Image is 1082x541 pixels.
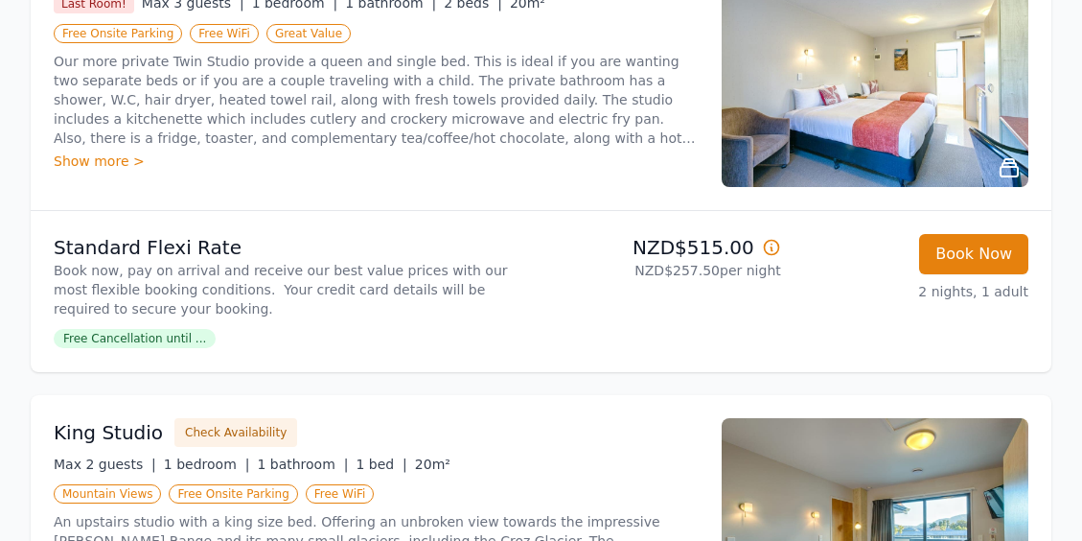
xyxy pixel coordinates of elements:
[549,234,781,261] p: NZD$515.00
[266,24,351,43] span: Great Value
[54,234,534,261] p: Standard Flexi Rate
[169,484,297,504] span: Free Onsite Parking
[796,282,1028,301] p: 2 nights, 1 adult
[919,234,1028,274] button: Book Now
[54,261,534,318] p: Book now, pay on arrival and receive our best value prices with our most flexible booking conditi...
[54,419,163,446] h3: King Studio
[257,457,348,472] span: 1 bathroom |
[54,52,699,148] p: Our more private Twin Studio provide a queen and single bed. This is ideal if you are wanting two...
[54,329,216,348] span: Free Cancellation until ...
[164,457,250,472] span: 1 bedroom |
[54,484,161,504] span: Mountain Views
[54,457,156,472] span: Max 2 guests |
[190,24,259,43] span: Free WiFi
[306,484,375,504] span: Free WiFi
[174,418,297,447] button: Check Availability
[356,457,406,472] span: 1 bed |
[54,152,699,171] div: Show more >
[415,457,450,472] span: 20m²
[54,24,182,43] span: Free Onsite Parking
[549,261,781,280] p: NZD$257.50 per night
